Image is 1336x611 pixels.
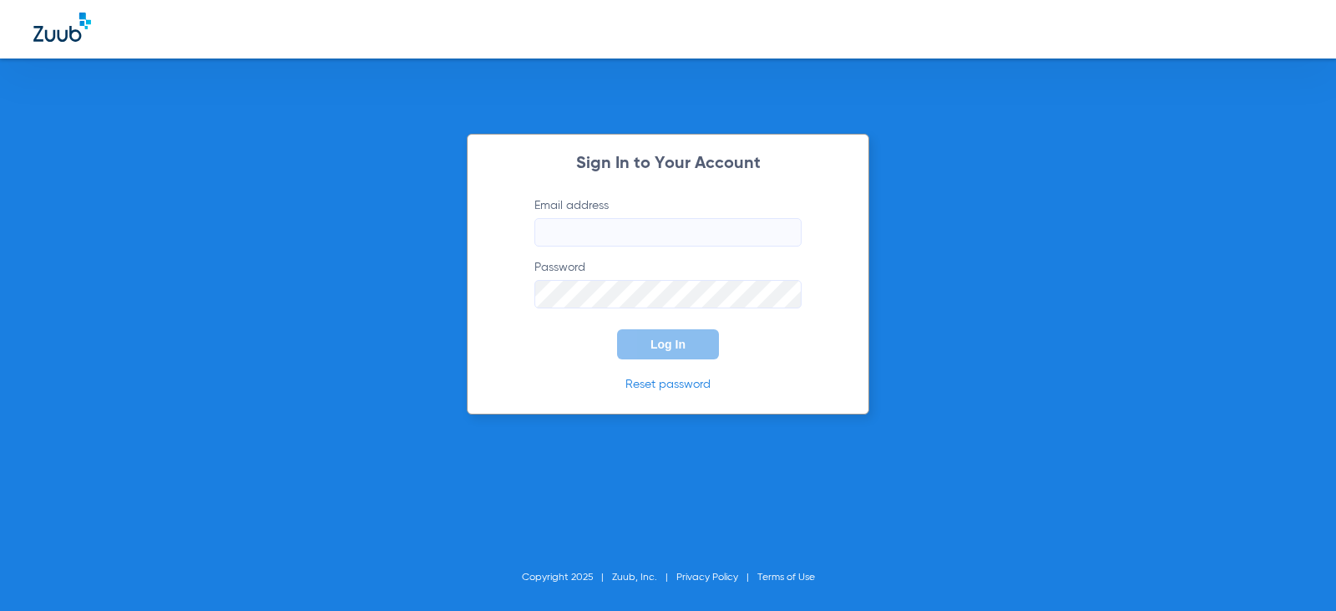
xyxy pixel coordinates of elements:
[612,569,676,586] li: Zuub, Inc.
[625,379,711,390] a: Reset password
[676,573,738,583] a: Privacy Policy
[534,197,802,247] label: Email address
[534,259,802,308] label: Password
[33,13,91,42] img: Zuub Logo
[757,573,815,583] a: Terms of Use
[509,155,827,172] h2: Sign In to Your Account
[522,569,612,586] li: Copyright 2025
[534,218,802,247] input: Email address
[617,329,719,359] button: Log In
[534,280,802,308] input: Password
[650,338,686,351] span: Log In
